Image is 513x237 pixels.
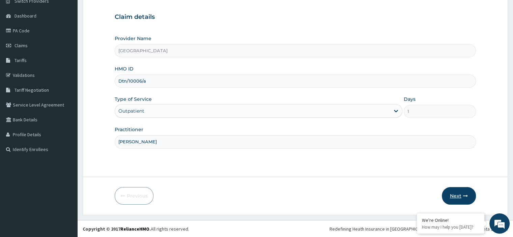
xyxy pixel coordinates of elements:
[115,35,151,42] label: Provider Name
[422,217,479,223] div: We're Online!
[422,224,479,230] p: How may I help you today?
[111,3,127,20] div: Minimize live chat window
[120,226,149,232] a: RelianceHMO
[115,65,134,72] label: HMO ID
[15,42,28,49] span: Claims
[115,187,153,205] button: Previous
[83,226,151,232] strong: Copyright © 2017 .
[330,226,508,232] div: Redefining Heath Insurance in [GEOGRAPHIC_DATA] using Telemedicine and Data Science!
[115,135,476,148] input: Enter Name
[115,75,476,88] input: Enter HMO ID
[39,74,93,142] span: We're online!
[12,34,27,51] img: d_794563401_company_1708531726252_794563401
[442,187,476,205] button: Next
[115,13,476,21] h3: Claim details
[15,13,36,19] span: Dashboard
[115,96,152,102] label: Type of Service
[404,96,416,102] label: Days
[3,162,129,186] textarea: Type your message and hit 'Enter'
[15,87,49,93] span: Tariff Negotiation
[15,57,27,63] span: Tariffs
[115,126,143,133] label: Practitioner
[35,38,113,47] div: Chat with us now
[118,108,144,114] div: Outpatient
